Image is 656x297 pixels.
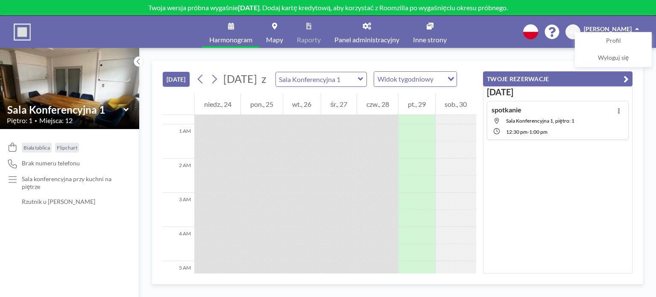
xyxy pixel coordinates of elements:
div: 2 AM [163,159,194,193]
span: Sala Konferencyjna 1, piętro: 1 [506,118,574,124]
button: [DATE] [163,72,190,87]
span: - [527,129,529,135]
span: AF [569,28,577,36]
span: [DATE] [223,72,257,85]
span: Brak numeru telefonu [22,159,80,167]
button: TWOJE REZERWACJE [483,71,633,86]
span: z [261,72,266,85]
span: Harmonogram [209,36,252,43]
span: Wyloguj się [598,54,629,62]
div: 4 AM [163,227,194,261]
h3: [DATE] [487,87,629,97]
input: Sala Konferencyjna 1 [276,72,358,86]
span: Miejsca: 12 [39,116,73,125]
div: sob., 30 [436,94,476,115]
span: Piętro: 1 [7,116,32,125]
a: Inne strony [406,16,454,48]
div: 5 AM [163,261,194,295]
div: pt., 29 [398,94,435,115]
div: wt., 26 [283,94,321,115]
input: Sala Konferencyjna 1 [7,103,123,116]
h4: spotkanie [492,106,521,114]
span: Widok tygodniowy [376,74,435,85]
p: Sala konferencyjna przy kuchni na piętrze [22,175,122,190]
p: Rzutnik u [PERSON_NAME] [22,198,122,206]
span: Raporty [297,36,321,43]
span: Inne strony [413,36,447,43]
a: Mapy [259,16,290,48]
span: Panel administracyjny [334,36,399,43]
div: 3 AM [163,193,194,227]
div: 1 AM [163,124,194,159]
a: Harmonogram [202,16,259,48]
span: 1:00 PM [529,129,548,135]
span: [PERSON_NAME] [584,25,632,32]
div: Search for option [374,72,457,86]
span: 12:30 PM [506,129,527,135]
span: • [35,118,37,124]
div: śr., 27 [321,94,357,115]
input: Search for option [436,74,442,85]
img: organization-logo [14,24,31,41]
a: Panel administracyjny [328,16,406,48]
span: Mapy [266,36,283,43]
div: niedz., 24 [195,94,240,115]
span: Flipchart [57,144,77,151]
div: pon., 25 [241,94,282,115]
a: Profil [575,32,651,50]
a: Wyloguj się [575,50,651,67]
div: czw., 28 [357,94,398,115]
span: Biała tablica [23,144,50,151]
span: Profil [606,37,621,45]
a: Raporty [290,16,328,48]
b: [DATE] [238,3,260,12]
